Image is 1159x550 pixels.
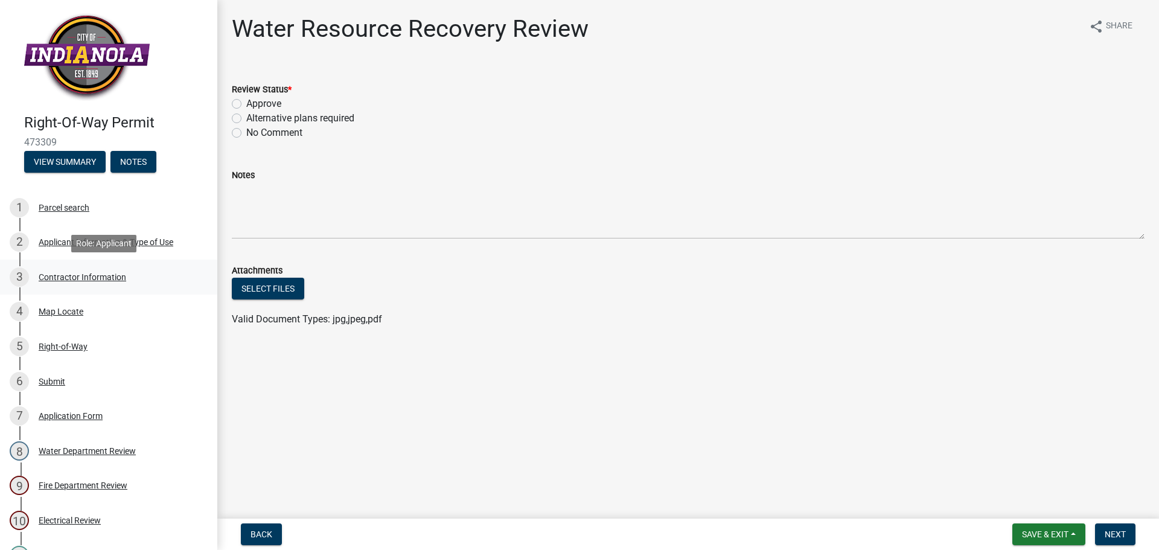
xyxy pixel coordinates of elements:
[10,406,29,426] div: 7
[39,203,89,212] div: Parcel search
[24,136,193,148] span: 473309
[39,273,126,281] div: Contractor Information
[39,516,101,525] div: Electrical Review
[10,511,29,530] div: 10
[232,86,292,94] label: Review Status
[10,232,29,252] div: 2
[10,267,29,287] div: 3
[10,372,29,391] div: 6
[39,412,103,420] div: Application Form
[1095,523,1135,545] button: Next
[39,342,88,351] div: Right-of-Way
[110,151,156,173] button: Notes
[39,447,136,455] div: Water Department Review
[24,151,106,173] button: View Summary
[1022,529,1068,539] span: Save & Exit
[1089,19,1103,34] i: share
[10,198,29,217] div: 1
[232,14,589,43] h1: Water Resource Recovery Review
[246,126,302,140] label: No Comment
[232,267,283,275] label: Attachments
[110,158,156,167] wm-modal-confirm: Notes
[10,302,29,321] div: 4
[24,13,150,101] img: City of Indianola, Iowa
[232,278,304,299] button: Select files
[24,158,106,167] wm-modal-confirm: Summary
[232,313,382,325] span: Valid Document Types: jpg,jpeg,pdf
[39,377,65,386] div: Submit
[39,307,83,316] div: Map Locate
[39,481,127,490] div: Fire Department Review
[39,238,173,246] div: Applicant Information & Type of Use
[1105,529,1126,539] span: Next
[10,441,29,461] div: 8
[246,111,354,126] label: Alternative plans required
[246,97,281,111] label: Approve
[71,235,136,252] div: Role: Applicant
[10,476,29,495] div: 9
[232,171,255,180] label: Notes
[10,337,29,356] div: 5
[1106,19,1132,34] span: Share
[251,529,272,539] span: Back
[241,523,282,545] button: Back
[1079,14,1142,38] button: shareShare
[1012,523,1085,545] button: Save & Exit
[24,114,208,132] h4: Right-Of-Way Permit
